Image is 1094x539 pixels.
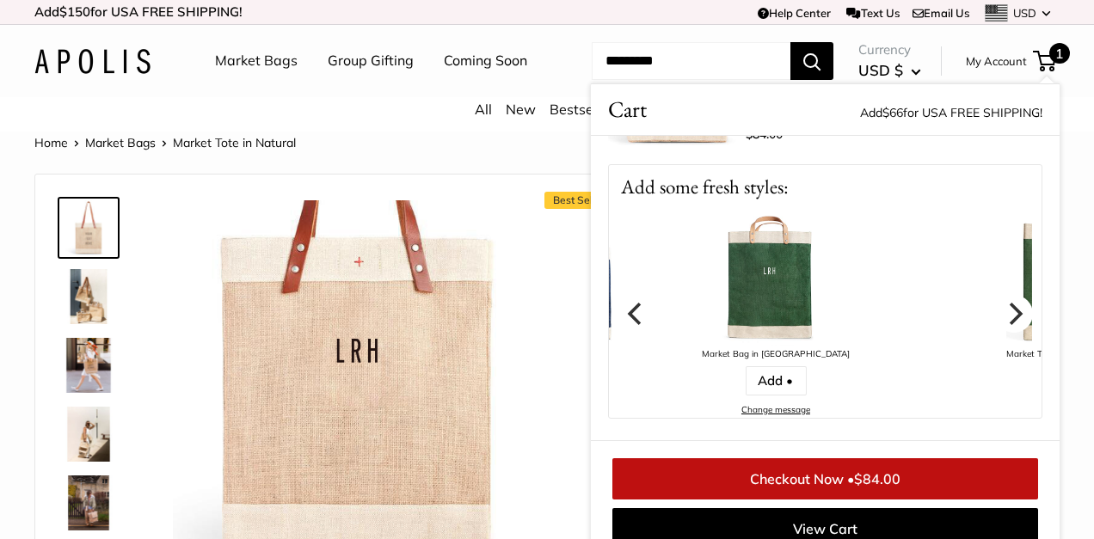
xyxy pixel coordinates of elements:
button: Previous [618,295,655,333]
a: Market Tote in Natural [58,472,120,534]
button: USD $ [858,57,921,84]
a: Help Center [758,6,831,20]
a: description_The Original Market bag in its 4 native styles [58,266,120,328]
a: Bestsellers [550,101,620,118]
img: description_Make it yours with custom printed text. [608,9,746,147]
a: 1 [1035,51,1056,71]
a: Group Gifting [328,48,414,74]
span: Best Seller [544,192,614,209]
img: description_Make it yours with custom printed text. [61,200,116,255]
img: description_The Original Market bag in its 4 native styles [61,269,116,324]
div: Petite Market Bag in Navy [482,346,619,363]
div: Market Bag in [GEOGRAPHIC_DATA] [702,346,850,363]
input: Search... [592,42,790,80]
a: Text Us [846,6,899,20]
a: description_Effortless style that elevates every moment [58,403,120,465]
span: USD $ [858,61,903,79]
a: Add • [745,366,806,395]
p: Add some fresh styles: [609,165,1042,209]
span: Cart [608,93,647,126]
iframe: Sign Up via Text for Offers [14,474,184,525]
button: Next [995,295,1033,333]
a: Email Us [913,6,969,20]
span: 1 [1049,43,1070,64]
a: My Account [966,51,1027,71]
a: Coming Soon [444,48,527,74]
a: Checkout Now •$84.00 [612,458,1038,499]
span: Currency [858,38,921,62]
a: Home [34,135,68,150]
a: All [475,101,492,118]
a: Change message [741,404,810,415]
a: Market Bags [215,48,298,74]
a: New [506,101,536,118]
img: Market Tote in Natural [61,338,116,393]
a: Market Bags [85,135,156,150]
img: description_Effortless style that elevates every moment [61,407,116,462]
span: Market Tote in Natural [173,135,296,150]
a: Market Tote in Natural [58,334,120,396]
span: $84.00 [854,470,900,487]
a: description_Make it yours with custom printed text. [58,197,120,259]
img: Apolis [34,49,151,74]
nav: Breadcrumb [34,132,296,154]
span: $84.00 [746,126,783,142]
span: USD [1013,6,1036,20]
button: Search [790,42,833,80]
span: $66 [882,105,903,120]
span: Add for USA FREE SHIPPING! [860,105,1042,120]
span: $150 [59,3,90,20]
